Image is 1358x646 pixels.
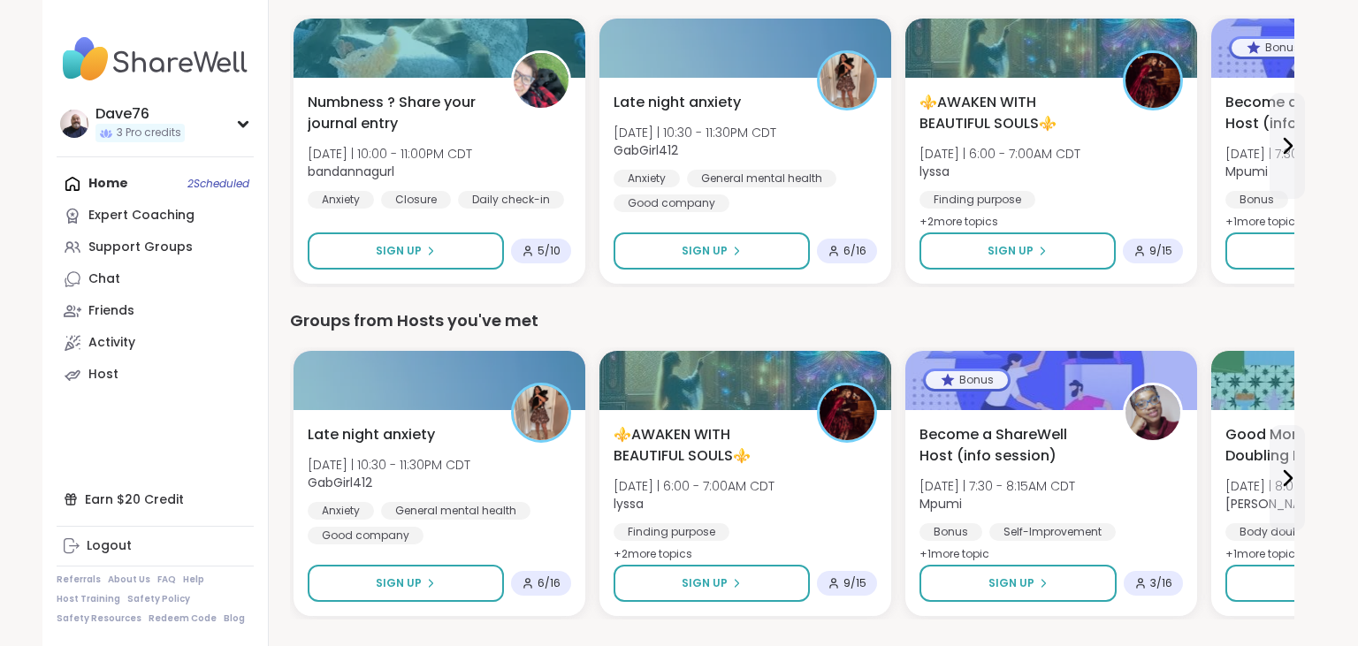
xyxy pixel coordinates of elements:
span: ⚜️AWAKEN WITH BEAUTIFUL SOULS⚜️ [919,92,1103,134]
img: Mpumi [1125,385,1180,440]
span: Sign Up [376,243,422,259]
img: bandannagurl [514,53,568,108]
span: [DATE] | 10:00 - 11:00PM CDT [308,145,472,163]
img: ShareWell Nav Logo [57,28,254,90]
button: Sign Up [614,232,810,270]
b: GabGirl412 [614,141,678,159]
span: Sign Up [682,243,728,259]
button: Sign Up [308,565,504,602]
span: [DATE] | 6:00 - 7:00AM CDT [919,145,1080,163]
div: Bonus [926,371,1008,389]
div: Logout [87,537,132,555]
span: Sign Up [682,575,728,591]
span: Sign Up [988,575,1034,591]
a: Redeem Code [149,612,217,625]
span: 3 Pro credits [117,125,181,141]
div: Bonus [919,523,982,541]
span: [DATE] | 10:30 - 11:30PM CDT [614,124,776,141]
div: General mental health [687,170,836,187]
div: Finding purpose [614,523,729,541]
b: Mpumi [1225,163,1268,180]
button: Sign Up [614,565,810,602]
a: Activity [57,327,254,359]
a: Referrals [57,574,101,586]
div: Anxiety [308,502,374,520]
span: 9 / 15 [1149,244,1172,258]
span: Sign Up [376,575,422,591]
img: lyssa [1125,53,1180,108]
div: Good company [614,194,729,212]
a: FAQ [157,574,176,586]
div: Earn $20 Credit [57,483,254,515]
a: Logout [57,530,254,562]
img: GabGirl412 [514,385,568,440]
div: Finding purpose [919,191,1035,209]
a: Host [57,359,254,391]
span: 6 / 16 [843,244,866,258]
span: [DATE] | 6:00 - 7:00AM CDT [614,477,774,495]
a: Chat [57,263,254,295]
div: Good company [308,527,423,544]
a: Help [183,574,204,586]
button: Sign Up [308,232,504,270]
span: Numbness ? Share your journal entry [308,92,492,134]
div: Expert Coaching [88,207,195,224]
b: lyssa [614,495,644,513]
a: About Us [108,574,150,586]
a: Safety Policy [127,593,190,605]
b: GabGirl412 [308,474,372,491]
div: Support Groups [88,239,193,256]
a: Support Groups [57,232,254,263]
span: 5 / 10 [538,244,561,258]
div: Self-Improvement [989,523,1116,541]
span: [DATE] | 10:30 - 11:30PM CDT [308,456,470,474]
span: 6 / 16 [538,576,561,590]
a: Friends [57,295,254,327]
b: [PERSON_NAME] [1225,495,1323,513]
span: 9 / 15 [843,576,866,590]
div: Closure [381,191,451,209]
div: Bonus [1225,191,1288,209]
a: Expert Coaching [57,200,254,232]
a: Safety Resources [57,612,141,625]
span: [DATE] | 7:30 - 8:15AM CDT [919,477,1075,495]
a: Host Training [57,593,120,605]
span: Become a ShareWell Host (info session) [919,424,1103,467]
div: Friends [88,302,134,320]
div: Daily check-in [458,191,564,209]
span: Sign Up [1293,575,1339,591]
b: bandannagurl [308,163,394,180]
span: Sign Up [988,243,1034,259]
img: Dave76 [60,110,88,138]
img: GabGirl412 [820,53,874,108]
div: Chat [88,270,120,288]
div: Activity [88,334,135,352]
div: General mental health [381,502,530,520]
button: Sign Up [919,565,1117,602]
span: 3 / 16 [1150,576,1172,590]
div: Anxiety [614,170,680,187]
span: Late night anxiety [614,92,741,113]
div: Bonus [1232,39,1314,57]
div: Anxiety [308,191,374,209]
span: ⚜️AWAKEN WITH BEAUTIFUL SOULS⚜️ [614,424,797,467]
img: lyssa [820,385,874,440]
div: Dave76 [95,104,185,124]
div: Host [88,366,118,384]
b: lyssa [919,163,950,180]
span: Late night anxiety [308,424,435,445]
span: Sign Up [1294,243,1340,259]
a: Blog [224,612,245,625]
div: Groups from Hosts you've met [290,308,1294,333]
b: Mpumi [919,495,962,513]
button: Sign Up [919,232,1116,270]
div: Body doubling [1225,523,1334,541]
